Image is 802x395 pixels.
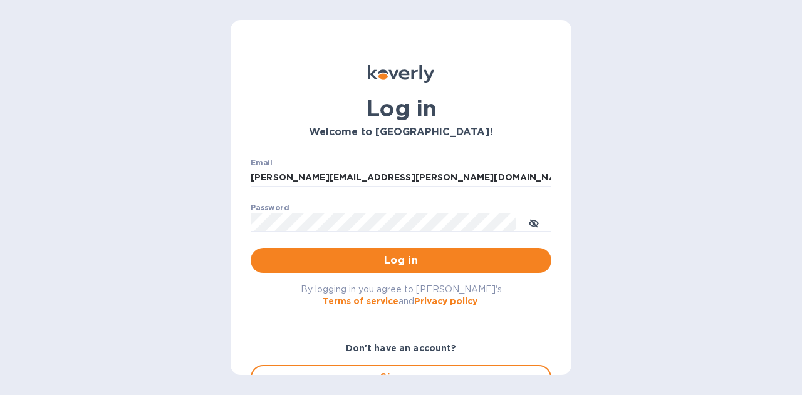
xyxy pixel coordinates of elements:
[521,210,546,235] button: toggle password visibility
[368,65,434,83] img: Koverly
[261,253,541,268] span: Log in
[251,204,289,212] label: Password
[251,159,273,167] label: Email
[414,296,477,306] a: Privacy policy
[262,370,540,385] span: Sign up
[251,365,551,390] button: Sign up
[251,126,551,138] h3: Welcome to [GEOGRAPHIC_DATA]!
[323,296,398,306] a: Terms of service
[251,248,551,273] button: Log in
[251,168,551,187] input: Enter email address
[301,284,502,306] span: By logging in you agree to [PERSON_NAME]'s and .
[251,95,551,121] h1: Log in
[346,343,457,353] b: Don't have an account?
